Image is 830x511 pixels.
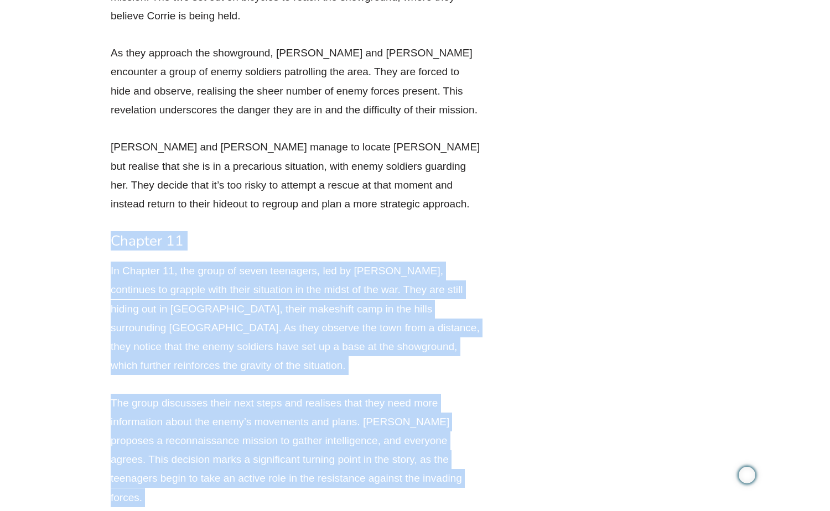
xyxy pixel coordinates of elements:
[646,386,830,511] iframe: Chat Widget
[111,44,481,119] p: As they approach the showground, [PERSON_NAME] and [PERSON_NAME] encounter a group of enemy soldi...
[111,262,481,375] p: In Chapter 11, the group of seven teenagers, led by [PERSON_NAME], continues to grapple with thei...
[111,232,481,251] h3: Chapter 11
[111,394,481,507] p: The group discusses their next steps and realises that they need more information about the enemy...
[111,138,481,213] p: [PERSON_NAME] and [PERSON_NAME] manage to locate [PERSON_NAME] but realise that she is in a preca...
